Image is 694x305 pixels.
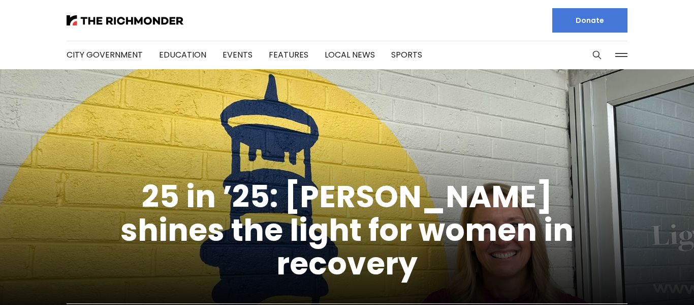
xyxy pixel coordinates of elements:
[391,49,422,61] a: Sports
[120,175,574,285] a: 25 in ’25: [PERSON_NAME] shines the light for women in recovery
[67,15,183,25] img: The Richmonder
[269,49,308,61] a: Features
[589,47,605,63] button: Search this site
[608,255,694,305] iframe: portal-trigger
[325,49,375,61] a: Local News
[159,49,206,61] a: Education
[552,8,627,33] a: Donate
[223,49,253,61] a: Events
[67,49,143,61] a: City Government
